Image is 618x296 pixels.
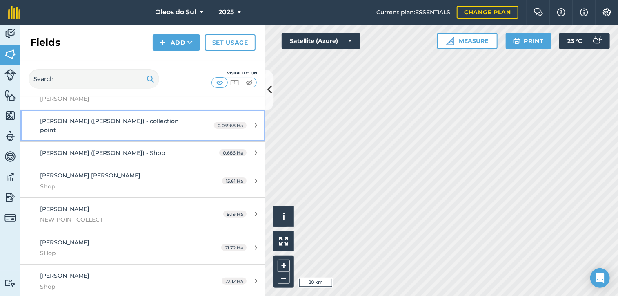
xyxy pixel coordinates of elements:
img: svg+xml;base64,PHN2ZyB4bWxucz0iaHR0cDovL3d3dy53My5vcmcvMjAwMC9zdmciIHdpZHRoPSIxOSIgaGVpZ2h0PSIyNC... [513,36,521,46]
button: Measure [437,33,498,49]
a: [PERSON_NAME]NEW POINT COLLECT9.19 Ha [20,198,265,231]
button: Add [153,34,200,51]
h2: Fields [30,36,60,49]
img: svg+xml;base64,PD94bWwgdmVyc2lvbj0iMS4wIiBlbmNvZGluZz0idXRmLTgiPz4KPCEtLSBHZW5lcmF0b3I6IEFkb2JlIE... [4,171,16,183]
img: svg+xml;base64,PD94bWwgdmVyc2lvbj0iMS4wIiBlbmNvZGluZz0idXRmLTgiPz4KPCEtLSBHZW5lcmF0b3I6IEFkb2JlIE... [4,212,16,224]
span: [PERSON_NAME] [40,94,193,103]
img: A cog icon [602,8,612,16]
span: 22.12 Ha [222,278,247,285]
img: svg+xml;base64,PD94bWwgdmVyc2lvbj0iMS4wIiBlbmNvZGluZz0idXRmLTgiPz4KPCEtLSBHZW5lcmF0b3I6IEFkb2JlIE... [589,33,605,49]
img: svg+xml;base64,PD94bWwgdmVyc2lvbj0iMS4wIiBlbmNvZGluZz0idXRmLTgiPz4KPCEtLSBHZW5lcmF0b3I6IEFkb2JlIE... [4,279,16,287]
img: svg+xml;base64,PHN2ZyB4bWxucz0iaHR0cDovL3d3dy53My5vcmcvMjAwMC9zdmciIHdpZHRoPSI1NiIgaGVpZ2h0PSI2MC... [4,110,16,122]
button: Print [506,33,551,49]
span: Shop [40,282,193,291]
span: 21.72 Ha [221,244,247,251]
a: [PERSON_NAME] ([PERSON_NAME]) - collection point0.05968 Ha [20,110,265,141]
img: Two speech bubbles overlapping with the left bubble in the forefront [534,8,543,16]
button: Satellite (Azure) [282,33,360,49]
span: 15.61 Ha [222,177,247,184]
span: 23 ° C [567,33,582,49]
span: NEW POINT COLLECT [40,215,193,224]
img: svg+xml;base64,PHN2ZyB4bWxucz0iaHR0cDovL3d3dy53My5vcmcvMjAwMC9zdmciIHdpZHRoPSIxOSIgaGVpZ2h0PSIyNC... [147,74,154,84]
a: Set usage [205,34,256,51]
span: Current plan : ESSENTIALS [376,8,450,17]
img: svg+xml;base64,PD94bWwgdmVyc2lvbj0iMS4wIiBlbmNvZGluZz0idXRmLTgiPz4KPCEtLSBHZW5lcmF0b3I6IEFkb2JlIE... [4,130,16,142]
span: [PERSON_NAME] [40,239,89,246]
img: A question mark icon [556,8,566,16]
a: [PERSON_NAME] ([PERSON_NAME]) - Shop0.686 Ha [20,142,265,164]
span: 2025 [219,7,234,17]
span: 9.19 Ha [223,211,247,218]
span: 0.05968 Ha [214,122,247,129]
a: [PERSON_NAME]SHop21.72 Ha [20,231,265,265]
img: svg+xml;base64,PD94bWwgdmVyc2lvbj0iMS4wIiBlbmNvZGluZz0idXRmLTgiPz4KPCEtLSBHZW5lcmF0b3I6IEFkb2JlIE... [4,28,16,40]
span: [PERSON_NAME] ([PERSON_NAME]) - collection point [40,117,179,134]
img: svg+xml;base64,PHN2ZyB4bWxucz0iaHR0cDovL3d3dy53My5vcmcvMjAwMC9zdmciIHdpZHRoPSI1NiIgaGVpZ2h0PSI2MC... [4,48,16,61]
img: svg+xml;base64,PHN2ZyB4bWxucz0iaHR0cDovL3d3dy53My5vcmcvMjAwMC9zdmciIHdpZHRoPSI1MCIgaGVpZ2h0PSI0MC... [244,78,254,87]
a: Change plan [457,6,518,19]
div: Visibility: On [211,70,257,76]
span: [PERSON_NAME] ([PERSON_NAME]) - Shop [40,149,165,157]
span: i [282,211,285,222]
span: 0.686 Ha [219,149,247,156]
img: svg+xml;base64,PD94bWwgdmVyc2lvbj0iMS4wIiBlbmNvZGluZz0idXRmLTgiPz4KPCEtLSBHZW5lcmF0b3I6IEFkb2JlIE... [4,150,16,163]
img: Four arrows, one pointing top left, one top right, one bottom right and the last bottom left [279,237,288,246]
a: [PERSON_NAME] [PERSON_NAME]Shop15.61 Ha [20,164,265,197]
span: [PERSON_NAME] [PERSON_NAME] [40,172,140,179]
input: Search [29,69,159,89]
button: i [273,206,294,227]
span: SHop [40,249,193,258]
span: Shop [40,182,193,191]
img: svg+xml;base64,PHN2ZyB4bWxucz0iaHR0cDovL3d3dy53My5vcmcvMjAwMC9zdmciIHdpZHRoPSI1MCIgaGVpZ2h0PSI0MC... [229,78,240,87]
span: [PERSON_NAME] [40,272,89,279]
img: svg+xml;base64,PD94bWwgdmVyc2lvbj0iMS4wIiBlbmNvZGluZz0idXRmLTgiPz4KPCEtLSBHZW5lcmF0b3I6IEFkb2JlIE... [4,191,16,204]
div: Open Intercom Messenger [590,268,610,288]
img: fieldmargin Logo [8,6,20,19]
button: – [278,272,290,284]
img: svg+xml;base64,PHN2ZyB4bWxucz0iaHR0cDovL3d3dy53My5vcmcvMjAwMC9zdmciIHdpZHRoPSI1NiIgaGVpZ2h0PSI2MC... [4,89,16,101]
span: Oleos do Sul [156,7,197,17]
span: [PERSON_NAME] [40,205,89,213]
img: Ruler icon [446,37,454,45]
button: 23 °C [559,33,610,49]
img: svg+xml;base64,PHN2ZyB4bWxucz0iaHR0cDovL3d3dy53My5vcmcvMjAwMC9zdmciIHdpZHRoPSIxNyIgaGVpZ2h0PSIxNy... [580,7,588,17]
button: + [278,260,290,272]
img: svg+xml;base64,PHN2ZyB4bWxucz0iaHR0cDovL3d3dy53My5vcmcvMjAwMC9zdmciIHdpZHRoPSI1MCIgaGVpZ2h0PSI0MC... [215,78,225,87]
img: svg+xml;base64,PD94bWwgdmVyc2lvbj0iMS4wIiBlbmNvZGluZz0idXRmLTgiPz4KPCEtLSBHZW5lcmF0b3I6IEFkb2JlIE... [4,69,16,81]
img: svg+xml;base64,PHN2ZyB4bWxucz0iaHR0cDovL3d3dy53My5vcmcvMjAwMC9zdmciIHdpZHRoPSIxNCIgaGVpZ2h0PSIyNC... [160,38,166,47]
